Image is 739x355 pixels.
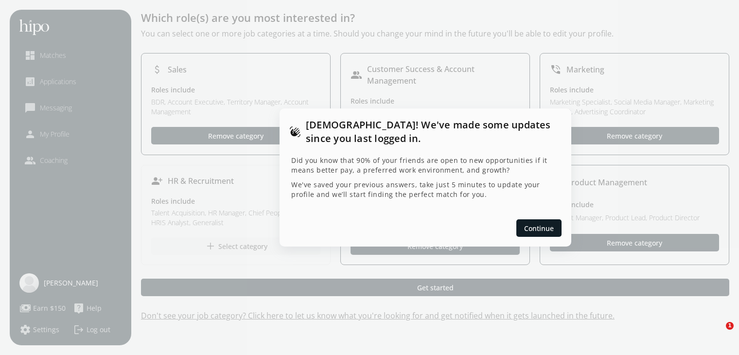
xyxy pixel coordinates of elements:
[306,118,562,145] h1: [DEMOGRAPHIC_DATA]! We've made some updates since you last logged in.
[289,126,301,138] span: waving_hand
[291,180,560,199] p: We've saved your previous answers, take just 5 minutes to update your profile and we’ll start fin...
[706,322,729,345] iframe: Intercom live chat
[291,156,560,175] p: Did you know that 90% of your friends are open to new opportunities if it means better pay, a pre...
[516,219,562,237] button: Continue
[524,223,554,233] span: Continue
[726,322,734,330] span: 1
